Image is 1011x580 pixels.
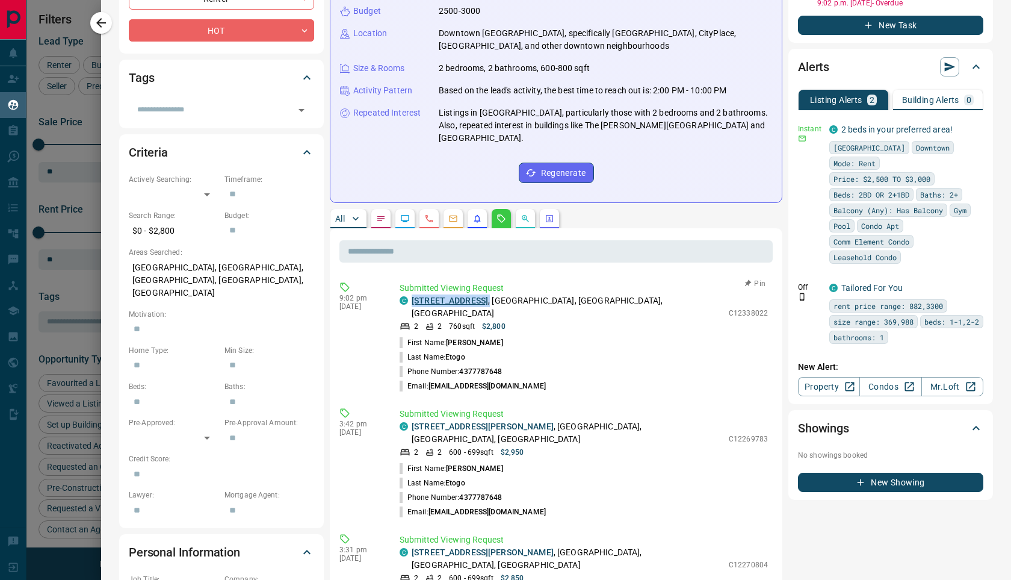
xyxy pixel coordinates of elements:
[339,554,382,563] p: [DATE]
[924,316,979,328] span: beds: 1-1,2-2
[293,102,310,119] button: Open
[798,293,806,301] svg: Push Notification Only
[829,284,838,292] div: condos.ca
[833,316,914,328] span: size range: 369,988
[353,84,412,97] p: Activity Pattern
[339,428,382,437] p: [DATE]
[738,278,773,289] button: Pin
[400,214,410,223] svg: Lead Browsing Activity
[798,361,983,373] p: New Alert:
[400,282,768,295] p: Submitted Viewing Request
[439,27,772,52] p: Downtown [GEOGRAPHIC_DATA], specifically [GEOGRAPHIC_DATA], CityPlace, [GEOGRAPHIC_DATA], and oth...
[224,210,314,221] p: Budget:
[129,381,218,392] p: Beds:
[412,420,723,446] p: , [GEOGRAPHIC_DATA], [GEOGRAPHIC_DATA], [GEOGRAPHIC_DATA]
[810,96,862,104] p: Listing Alerts
[798,414,983,443] div: Showings
[798,16,983,35] button: New Task
[412,295,723,320] p: , [GEOGRAPHIC_DATA], [GEOGRAPHIC_DATA], [GEOGRAPHIC_DATA]
[224,490,314,500] p: Mortgage Agent:
[798,134,806,143] svg: Email
[921,377,983,396] a: Mr.Loft
[841,283,903,293] a: Tailored For You
[519,163,594,183] button: Regenerate
[412,547,554,557] a: [STREET_ADDRESS][PERSON_NAME]
[353,62,405,75] p: Size & Rooms
[798,52,983,81] div: Alerts
[833,331,884,343] span: bathrooms: 1
[439,5,480,17] p: 2500-3000
[472,214,482,223] svg: Listing Alerts
[129,138,314,167] div: Criteria
[400,463,503,474] p: First Name:
[129,258,314,303] p: [GEOGRAPHIC_DATA], [GEOGRAPHIC_DATA], [GEOGRAPHIC_DATA], [GEOGRAPHIC_DATA], [GEOGRAPHIC_DATA]
[437,447,442,458] p: 2
[400,492,502,503] p: Phone Number:
[339,420,382,428] p: 3:42 pm
[859,377,921,396] a: Condos
[439,84,726,97] p: Based on the lead's activity, the best time to reach out is: 2:00 PM - 10:00 PM
[400,381,546,391] p: Email:
[129,309,314,320] p: Motivation:
[414,321,418,332] p: 2
[798,450,983,461] p: No showings booked
[459,367,502,376] span: 4377787648
[496,214,506,223] svg: Requests
[445,353,465,361] span: Etogo
[445,479,465,487] span: Etogo
[129,345,218,356] p: Home Type:
[829,125,838,134] div: condos.ca
[400,478,465,488] p: Last Name:
[400,507,546,517] p: Email:
[224,345,314,356] p: Min Size:
[545,214,554,223] svg: Agent Actions
[428,508,546,516] span: [EMAIL_ADDRESS][DOMAIN_NAME]
[129,210,218,221] p: Search Range:
[459,493,502,502] span: 4377787648
[353,27,387,40] p: Location
[439,62,590,75] p: 2 bedrooms, 2 bathrooms, 600-800 sqft
[798,419,849,438] h2: Showings
[833,173,930,185] span: Price: $2,500 TO $3,000
[129,247,314,258] p: Areas Searched:
[798,377,860,396] a: Property
[129,417,218,428] p: Pre-Approved:
[902,96,959,104] p: Building Alerts
[729,308,768,319] p: C12338022
[833,235,909,248] span: Comm Element Condo
[424,214,434,223] svg: Calls
[129,68,154,87] h2: Tags
[954,204,966,216] span: Gym
[129,454,314,464] p: Credit Score:
[729,434,768,444] p: C12269783
[353,107,421,119] p: Repeated Interest
[335,214,345,223] p: All
[798,473,983,492] button: New Showing
[412,422,554,431] a: [STREET_ADDRESS][PERSON_NAME]
[482,321,505,332] p: $2,800
[400,534,768,546] p: Submitted Viewing Request
[446,464,502,473] span: [PERSON_NAME]
[400,422,408,431] div: condos.ca
[833,251,897,263] span: Leasehold Condo
[870,96,874,104] p: 2
[729,560,768,570] p: C12270804
[833,220,850,232] span: Pool
[400,337,503,348] p: First Name:
[833,204,943,216] span: Balcony (Any): Has Balcony
[129,63,314,92] div: Tags
[841,125,953,134] a: 2 beds in your preferred area!
[833,142,905,154] span: [GEOGRAPHIC_DATA]
[439,107,772,145] p: Listings in [GEOGRAPHIC_DATA], particularly those with 2 bedrooms and 2 bathrooms. Also, repeated...
[437,321,442,332] p: 2
[129,143,168,162] h2: Criteria
[339,294,382,302] p: 9:02 pm
[400,548,408,557] div: condos.ca
[400,296,408,305] div: condos.ca
[833,300,943,312] span: rent price range: 882,3300
[448,214,458,223] svg: Emails
[129,174,218,185] p: Actively Searching:
[339,302,382,311] p: [DATE]
[129,19,314,42] div: HOT
[920,189,958,201] span: Baths: 2+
